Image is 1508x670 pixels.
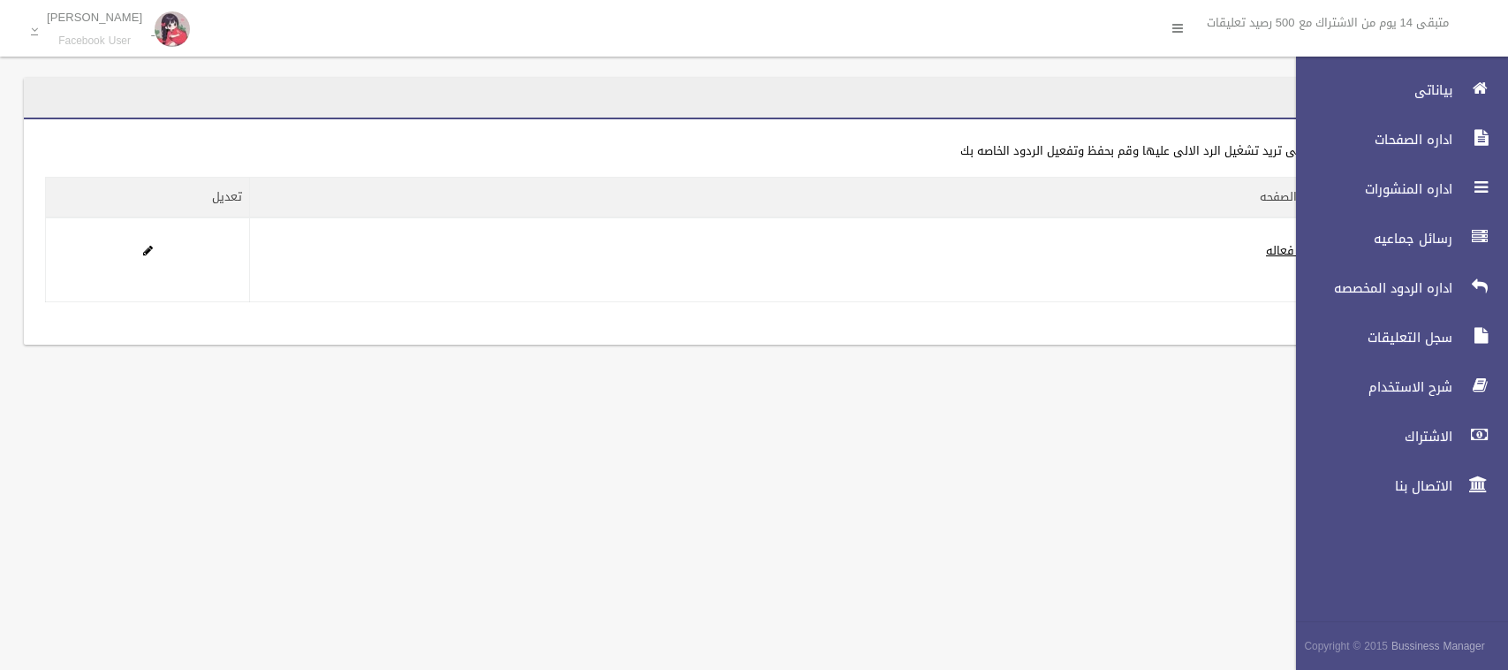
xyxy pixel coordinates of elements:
a: رسائل جماعيه [1281,219,1508,258]
th: حاله الصفحه [250,178,1330,218]
a: الاتصال بنا [1281,467,1508,506]
span: اداره المنشورات [1281,180,1458,198]
a: غير فعاله [1266,240,1313,262]
span: الاشتراك [1281,428,1458,445]
th: تعديل [46,178,250,218]
span: Copyright © 2015 [1304,636,1388,656]
span: الاتصال بنا [1281,477,1458,495]
span: سجل التعليقات [1281,329,1458,346]
span: رسائل جماعيه [1281,230,1458,247]
div: اضغط على الصفحه التى تريد تشغيل الرد الالى عليها وقم بحفظ وتفعيل الردود الخاصه بك [45,141,1406,162]
a: بياناتى [1281,71,1508,110]
strong: Bussiness Manager [1391,636,1485,656]
a: Edit [143,240,153,262]
span: بياناتى [1281,81,1458,99]
a: شرح الاستخدام [1281,368,1508,407]
a: اداره الصفحات [1281,120,1508,159]
a: سجل التعليقات [1281,318,1508,357]
small: Facebook User [47,34,142,48]
p: [PERSON_NAME] [47,11,142,24]
a: اداره المنشورات [1281,170,1508,209]
a: الاشتراك [1281,417,1508,456]
span: اداره الردود المخصصه [1281,279,1458,297]
span: شرح الاستخدام [1281,378,1458,396]
span: اداره الصفحات [1281,131,1458,148]
a: اداره الردود المخصصه [1281,269,1508,308]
